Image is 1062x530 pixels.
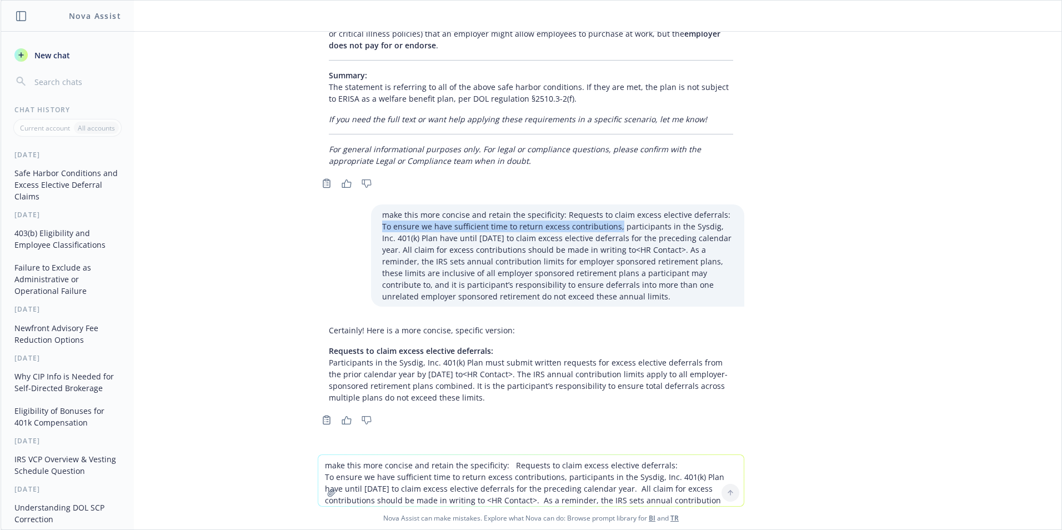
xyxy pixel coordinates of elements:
button: Understanding DOL SCP Correction [10,498,125,528]
div: [DATE] [1,210,134,219]
button: New chat [10,45,125,65]
button: Thumbs down [358,176,375,191]
button: Failure to Exclude as Administrative or Operational Failure [10,258,125,300]
p: Participants in the Sysdig, Inc. 401(k) Plan must submit written requests for excess elective def... [329,345,733,403]
button: Thumbs down [358,412,375,428]
p: These requirements apply most often to "voluntary insurance" (e.g., supplemental life, accident, ... [329,16,733,51]
button: Safe Harbor Conditions and Excess Elective Deferral Claims [10,164,125,206]
div: [DATE] [1,150,134,159]
p: All accounts [78,123,115,133]
em: For general informational purposes only. For legal or compliance questions, please confirm with t... [329,144,701,166]
input: Search chats [32,74,121,89]
a: TR [670,513,679,523]
p: The statement is referring to all of the above safe harbor conditions. If they are met, the plan ... [329,69,733,104]
a: BI [649,513,655,523]
button: 403(b) Eligibility and Employee Classifications [10,224,125,254]
svg: Copy to clipboard [322,178,332,188]
span: Summary: [329,70,367,81]
button: IRS VCP Overview & Vesting Schedule Question [10,450,125,480]
em: If you need the full text or want help applying these requirements in a specific scenario, let me... [329,114,707,124]
span: Nova Assist can make mistakes. Explore what Nova can do: Browse prompt library for and [5,507,1057,529]
p: make this more concise and retain the specificity: Requests to claim excess elective deferrals: T... [382,209,733,302]
svg: Copy to clipboard [322,415,332,425]
button: Eligibility of Bonuses for 401k Compensation [10,402,125,432]
p: Current account [20,123,70,133]
button: Newfront Advisory Fee Reduction Options [10,319,125,349]
button: Why CIP Info is Needed for Self-Directed Brokerage [10,367,125,397]
h1: Nova Assist [69,10,121,22]
span: New chat [32,49,70,61]
div: [DATE] [1,353,134,363]
div: [DATE] [1,436,134,446]
div: Chat History [1,105,134,114]
div: [DATE] [1,484,134,494]
span: employer does not pay for or endorse [329,28,720,51]
div: [DATE] [1,304,134,314]
p: Certainly! Here is a more concise, specific version: [329,324,733,336]
span: Requests to claim excess elective deferrals: [329,346,493,356]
